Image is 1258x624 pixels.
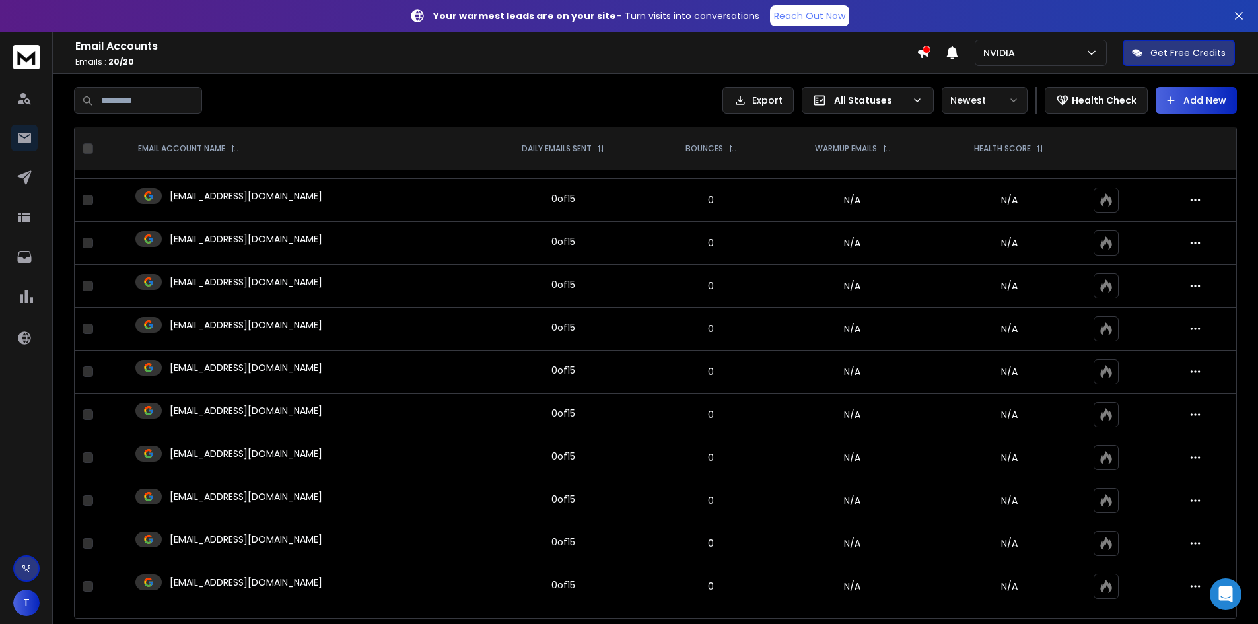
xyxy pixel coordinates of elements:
p: All Statuses [834,94,907,107]
td: N/A [771,479,933,522]
p: Get Free Credits [1150,46,1226,59]
button: Export [722,87,794,114]
td: N/A [771,351,933,394]
div: 0 of 15 [551,450,575,463]
p: NVIDIA [983,46,1020,59]
div: 0 of 15 [551,407,575,420]
p: – Turn visits into conversations [433,9,759,22]
img: logo [13,45,40,69]
td: N/A [771,222,933,265]
p: 0 [659,365,764,378]
div: 0 of 15 [551,536,575,549]
p: 0 [659,193,764,207]
p: HEALTH SCORE [974,143,1031,154]
button: Health Check [1045,87,1148,114]
p: N/A [941,451,1078,464]
div: 0 of 15 [551,192,575,205]
button: Get Free Credits [1123,40,1235,66]
strong: Your warmest leads are on your site [433,9,616,22]
button: Newest [942,87,1028,114]
p: [EMAIL_ADDRESS][DOMAIN_NAME] [170,490,322,503]
p: N/A [941,279,1078,293]
h1: Email Accounts [75,38,917,54]
div: EMAIL ACCOUNT NAME [138,143,238,154]
p: WARMUP EMAILS [815,143,877,154]
p: [EMAIL_ADDRESS][DOMAIN_NAME] [170,361,322,374]
p: 0 [659,580,764,593]
td: N/A [771,436,933,479]
td: N/A [771,394,933,436]
td: N/A [771,179,933,222]
p: N/A [941,365,1078,378]
div: 0 of 15 [551,278,575,291]
p: Emails : [75,57,917,67]
p: [EMAIL_ADDRESS][DOMAIN_NAME] [170,275,322,289]
p: N/A [941,494,1078,507]
a: Reach Out Now [770,5,849,26]
p: 0 [659,322,764,335]
p: 0 [659,494,764,507]
p: N/A [941,322,1078,335]
p: N/A [941,408,1078,421]
button: T [13,590,40,616]
div: 0 of 15 [551,235,575,248]
p: 0 [659,408,764,421]
p: N/A [941,537,1078,550]
p: 0 [659,236,764,250]
p: [EMAIL_ADDRESS][DOMAIN_NAME] [170,404,322,417]
p: N/A [941,193,1078,207]
button: Add New [1156,87,1237,114]
p: 0 [659,279,764,293]
p: [EMAIL_ADDRESS][DOMAIN_NAME] [170,318,322,331]
p: [EMAIL_ADDRESS][DOMAIN_NAME] [170,232,322,246]
div: 0 of 15 [551,578,575,592]
div: 0 of 15 [551,364,575,377]
div: 0 of 15 [551,321,575,334]
p: [EMAIL_ADDRESS][DOMAIN_NAME] [170,190,322,203]
td: N/A [771,308,933,351]
td: N/A [771,522,933,565]
div: 0 of 15 [551,493,575,506]
p: [EMAIL_ADDRESS][DOMAIN_NAME] [170,576,322,589]
p: 0 [659,451,764,464]
td: N/A [771,265,933,308]
p: N/A [941,236,1078,250]
p: Health Check [1072,94,1136,107]
span: 20 / 20 [108,56,134,67]
p: [EMAIL_ADDRESS][DOMAIN_NAME] [170,533,322,546]
td: N/A [771,565,933,608]
p: 0 [659,537,764,550]
p: BOUNCES [685,143,723,154]
p: Reach Out Now [774,9,845,22]
p: DAILY EMAILS SENT [522,143,592,154]
p: [EMAIL_ADDRESS][DOMAIN_NAME] [170,447,322,460]
div: Open Intercom Messenger [1210,578,1241,610]
p: N/A [941,580,1078,593]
